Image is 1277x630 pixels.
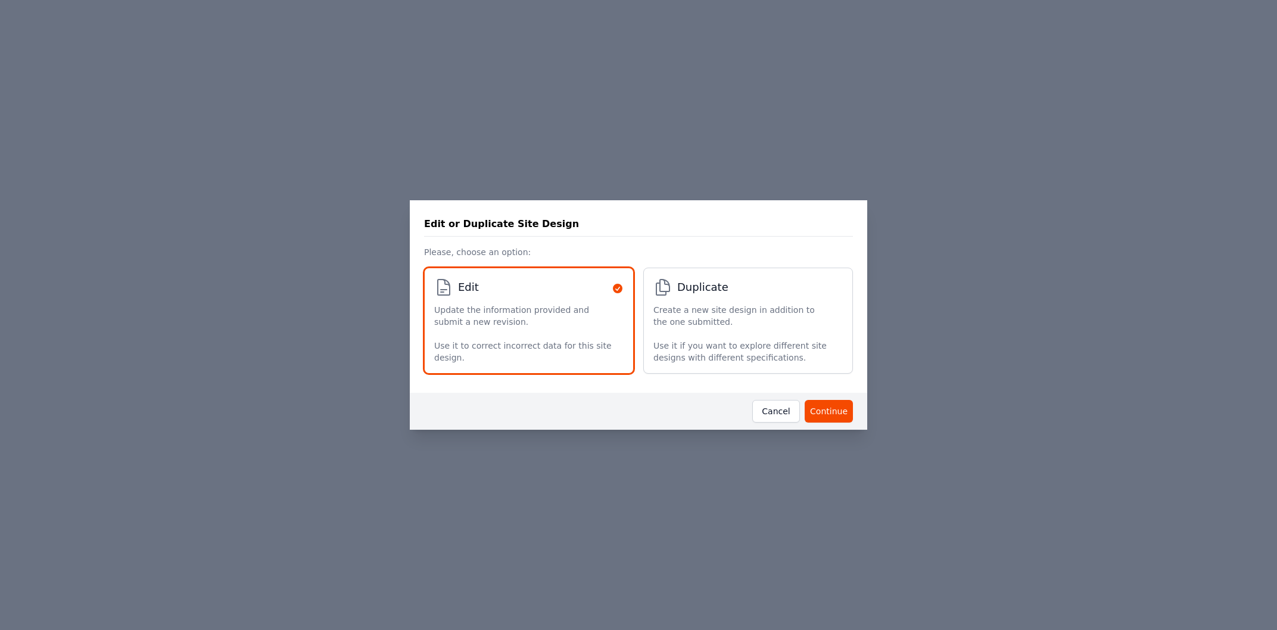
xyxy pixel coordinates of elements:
p: Use it if you want to explore different site designs with different specifications. [653,340,831,364]
p: Use it to correct incorrect data for this site design. [434,340,612,364]
h3: Edit or Duplicate Site Design [424,217,579,231]
span: Duplicate [677,279,728,296]
button: Cancel [752,400,800,423]
span: Edit [458,279,479,296]
button: Continue [805,400,853,423]
p: Please, choose an option: [424,237,853,258]
p: Create a new site design in addition to the one submitted. [653,304,831,328]
p: Update the information provided and submit a new revision. [434,304,612,328]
